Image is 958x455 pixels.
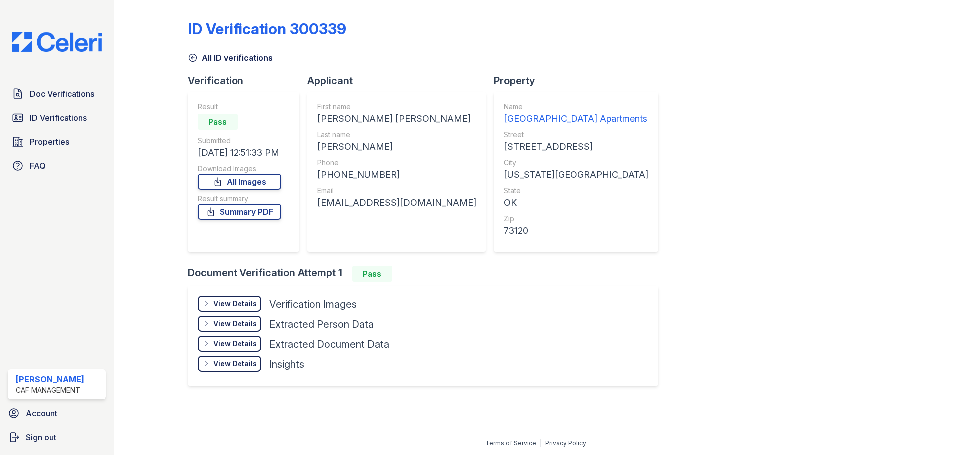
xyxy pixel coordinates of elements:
[30,160,46,172] span: FAQ
[916,415,948,445] iframe: chat widget
[188,20,346,38] div: ID Verification 300339
[8,84,106,104] a: Doc Verifications
[188,52,273,64] a: All ID verifications
[485,439,536,447] a: Terms of Service
[317,112,476,126] div: [PERSON_NAME] [PERSON_NAME]
[8,156,106,176] a: FAQ
[317,102,476,112] div: First name
[16,385,84,395] div: CAF Management
[198,102,281,112] div: Result
[504,224,648,238] div: 73120
[504,140,648,154] div: [STREET_ADDRESS]
[30,136,69,148] span: Properties
[198,136,281,146] div: Submitted
[269,357,304,371] div: Insights
[4,427,110,447] a: Sign out
[30,112,87,124] span: ID Verifications
[504,158,648,168] div: City
[198,146,281,160] div: [DATE] 12:51:33 PM
[317,186,476,196] div: Email
[269,297,357,311] div: Verification Images
[504,102,648,112] div: Name
[504,112,648,126] div: [GEOGRAPHIC_DATA] Apartments
[213,319,257,329] div: View Details
[317,130,476,140] div: Last name
[504,102,648,126] a: Name [GEOGRAPHIC_DATA] Apartments
[4,403,110,423] a: Account
[198,174,281,190] a: All Images
[198,164,281,174] div: Download Images
[8,132,106,152] a: Properties
[540,439,542,447] div: |
[16,373,84,385] div: [PERSON_NAME]
[269,317,374,331] div: Extracted Person Data
[504,168,648,182] div: [US_STATE][GEOGRAPHIC_DATA]
[8,108,106,128] a: ID Verifications
[213,339,257,349] div: View Details
[198,204,281,220] a: Summary PDF
[504,214,648,224] div: Zip
[213,359,257,369] div: View Details
[545,439,586,447] a: Privacy Policy
[198,194,281,204] div: Result summary
[352,266,392,282] div: Pass
[504,186,648,196] div: State
[198,114,238,130] div: Pass
[317,140,476,154] div: [PERSON_NAME]
[188,74,307,88] div: Verification
[269,337,389,351] div: Extracted Document Data
[188,266,666,282] div: Document Verification Attempt 1
[317,158,476,168] div: Phone
[494,74,666,88] div: Property
[26,407,57,419] span: Account
[504,196,648,210] div: OK
[213,299,257,309] div: View Details
[307,74,494,88] div: Applicant
[504,130,648,140] div: Street
[26,431,56,443] span: Sign out
[317,168,476,182] div: [PHONE_NUMBER]
[317,196,476,210] div: [EMAIL_ADDRESS][DOMAIN_NAME]
[4,32,110,52] img: CE_Logo_Blue-a8612792a0a2168367f1c8372b55b34899dd931a85d93a1a3d3e32e68fde9ad4.png
[30,88,94,100] span: Doc Verifications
